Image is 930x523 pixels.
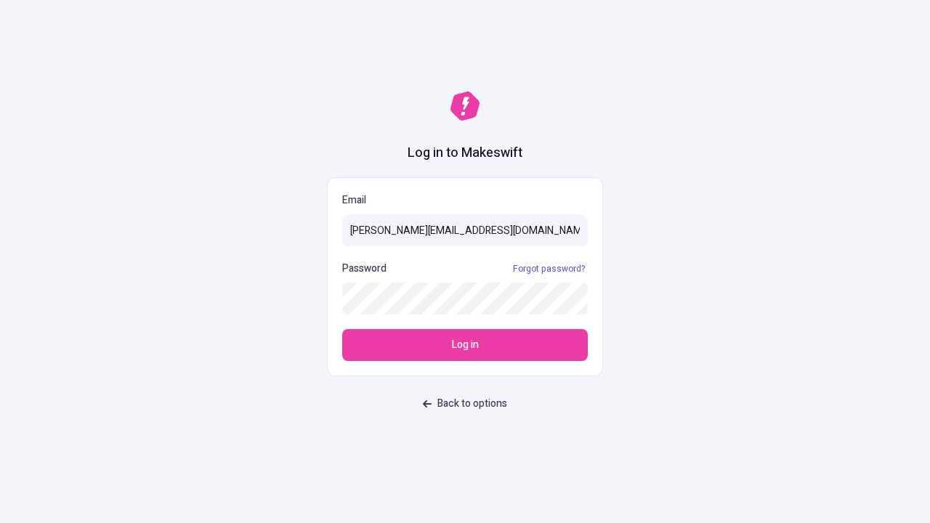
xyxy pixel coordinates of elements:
[452,337,479,353] span: Log in
[408,144,522,163] h1: Log in to Makeswift
[437,396,507,412] span: Back to options
[342,192,588,208] p: Email
[342,261,387,277] p: Password
[510,263,588,275] a: Forgot password?
[342,329,588,361] button: Log in
[342,214,588,246] input: Email
[414,391,516,417] button: Back to options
